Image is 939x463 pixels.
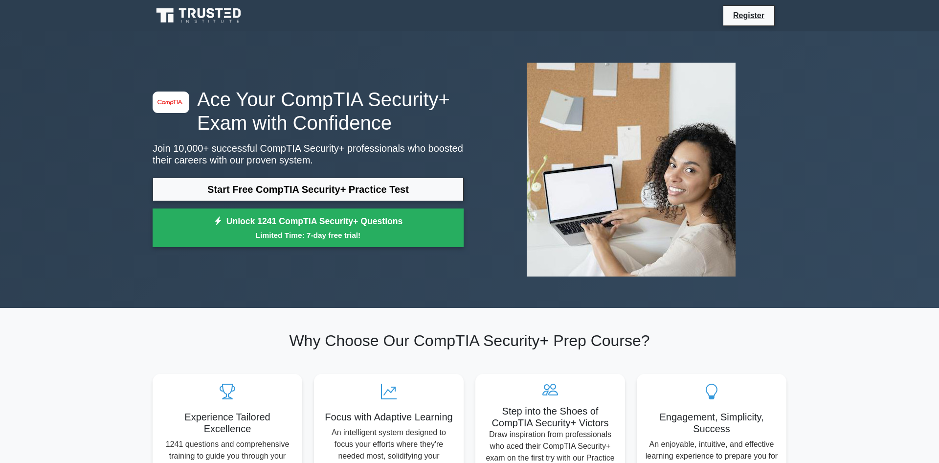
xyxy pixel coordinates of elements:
[483,405,617,429] h5: Step into the Shoes of CompTIA Security+ Victors
[153,178,464,201] a: Start Free CompTIA Security+ Practice Test
[165,230,451,241] small: Limited Time: 7-day free trial!
[153,208,464,248] a: Unlock 1241 CompTIA Security+ QuestionsLimited Time: 7-day free trial!
[645,411,779,435] h5: Engagement, Simplicity, Success
[153,88,464,135] h1: Ace Your CompTIA Security+ Exam with Confidence
[153,142,464,166] p: Join 10,000+ successful CompTIA Security+ professionals who boosted their careers with our proven...
[160,411,294,435] h5: Experience Tailored Excellence
[727,9,770,22] a: Register
[322,411,456,423] h5: Focus with Adaptive Learning
[153,331,786,350] h2: Why Choose Our CompTIA Security+ Prep Course?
